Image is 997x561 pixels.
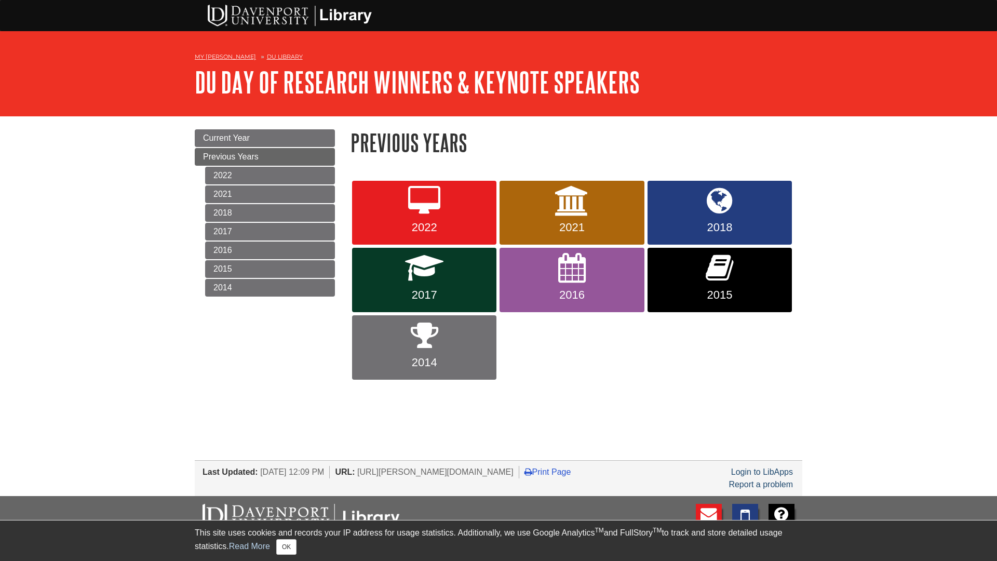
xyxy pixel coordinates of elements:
a: 2021 [205,185,335,203]
nav: breadcrumb [195,50,802,66]
span: [DATE] 12:09 PM [260,468,324,476]
a: Report a problem [729,480,793,489]
a: DU Day of Research Winners & Keynote Speakers [195,66,640,98]
a: 2018 [648,181,792,245]
h1: Previous Years [351,129,802,156]
span: 2018 [655,221,784,234]
span: 2021 [507,221,636,234]
div: This site uses cookies and records your IP address for usage statistics. Additionally, we use Goo... [195,527,802,555]
a: 2015 [648,248,792,312]
a: E-mail [696,504,722,540]
a: 2016 [205,242,335,259]
a: DU Library [267,53,303,60]
span: Last Updated: [203,468,258,476]
span: Current Year [203,133,250,142]
a: 2016 [500,248,644,312]
span: 2015 [655,288,784,302]
sup: TM [653,527,662,534]
span: 2016 [507,288,636,302]
a: 2022 [205,167,335,184]
a: 2017 [352,248,496,312]
a: 2014 [205,279,335,297]
span: 2022 [360,221,489,234]
img: DU Libraries [203,504,400,531]
a: 2017 [205,223,335,241]
a: My [PERSON_NAME] [195,52,256,61]
a: Current Year [195,129,335,147]
a: Login to LibApps [731,468,793,476]
span: URL: [335,468,355,476]
img: DU Library [190,3,387,28]
a: 2022 [352,181,496,245]
span: Previous Years [203,152,259,161]
a: Text [732,504,758,540]
a: Previous Years [195,148,335,166]
div: Guide Page Menu [195,129,335,297]
a: 2018 [205,204,335,222]
a: 2014 [352,315,496,380]
sup: TM [595,527,603,534]
a: 2015 [205,260,335,278]
a: Read More [229,542,270,551]
button: Close [276,539,297,555]
span: 2014 [360,356,489,369]
span: [URL][PERSON_NAME][DOMAIN_NAME] [357,468,514,476]
a: 2021 [500,181,644,245]
span: 2017 [360,288,489,302]
i: Print Page [524,468,532,476]
a: Print Page [524,468,571,476]
a: FAQ [769,504,794,540]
